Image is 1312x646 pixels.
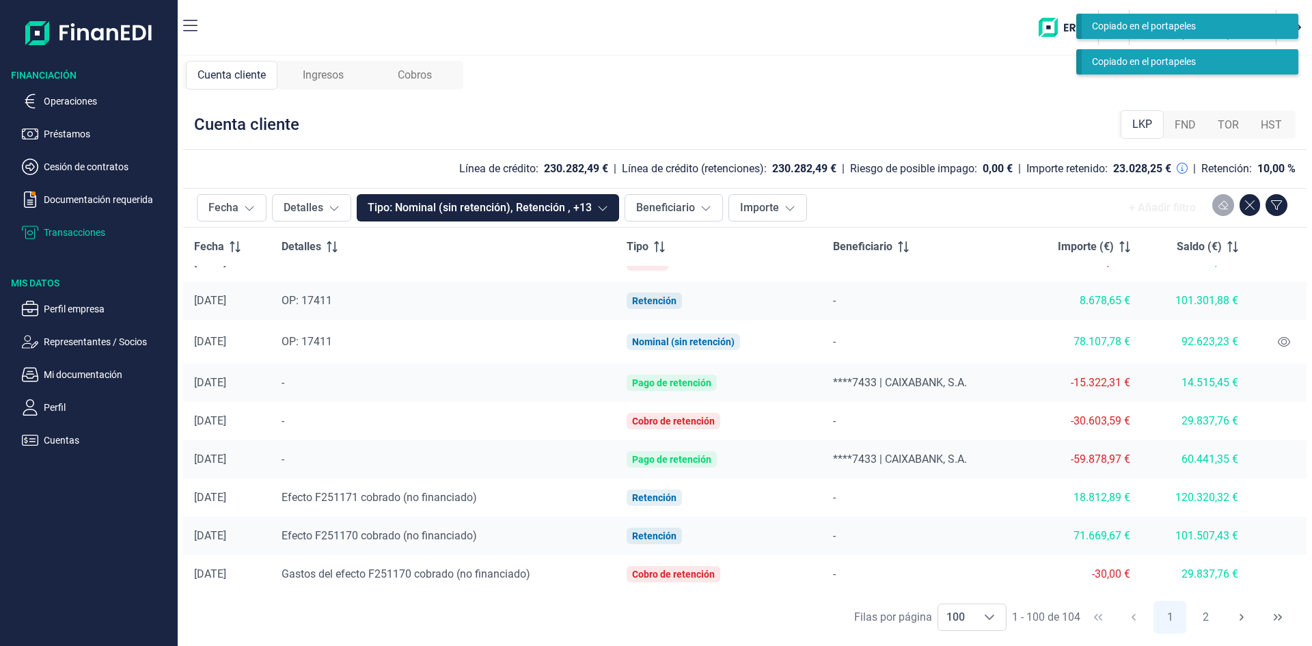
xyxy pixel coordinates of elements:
p: Perfil [44,399,172,416]
div: -15.322,31 € [1032,376,1130,390]
span: - [833,491,836,504]
div: 23.028,25 € [1113,162,1171,176]
span: LKP [1132,116,1152,133]
button: Mi documentación [22,366,172,383]
div: Riesgo de posible impago: [850,162,977,176]
img: erp [1039,18,1093,37]
span: Cobros [398,67,432,83]
div: [DATE] [194,491,260,504]
p: Representantes / Socios [44,334,172,350]
button: Importe [728,194,807,221]
p: Operaciones [44,93,172,109]
span: - [833,294,836,307]
div: Pago de retención [632,454,711,465]
span: - [282,453,284,466]
span: Saldo (€) [1177,239,1222,255]
span: 100 [938,604,973,630]
span: - [833,529,836,542]
button: First Page [1082,601,1115,634]
div: 8.678,65 € [1032,294,1130,308]
button: Previous Page [1117,601,1150,634]
div: [DATE] [194,376,260,390]
div: LKP [1121,110,1164,139]
div: 14.515,45 € [1152,376,1238,390]
button: Page 1 [1153,601,1186,634]
span: HST [1261,117,1282,133]
div: [DATE] [194,294,260,308]
div: | [1018,161,1021,177]
button: Cuentas [22,432,172,448]
span: Cuenta cliente [197,67,266,83]
div: 60.441,35 € [1152,453,1238,466]
div: Cobro de retención [632,416,715,427]
div: | [842,161,845,177]
div: Retención [632,530,676,541]
div: Cobros [369,61,461,90]
button: Representantes / Socios [22,334,172,350]
div: Retención [632,492,676,503]
div: Cuenta cliente [194,113,299,135]
div: | [614,161,616,177]
button: Detalles [272,194,351,221]
button: Transacciones [22,224,172,241]
span: - [833,567,836,580]
span: Efecto F251170 cobrado (no financiado) [282,529,477,542]
div: Importe retenido: [1026,162,1108,176]
p: Cuentas [44,432,172,448]
p: Mi documentación [44,366,172,383]
p: Perfil empresa [44,301,172,317]
div: Filas por página [854,609,932,625]
div: [DATE] [194,335,260,349]
button: Documentación requerida [22,191,172,208]
p: Préstamos [44,126,172,142]
div: [DATE] [194,567,260,581]
div: 230.282,49 € [544,162,608,176]
div: 78.107,78 € [1032,335,1130,349]
button: Beneficiario [625,194,723,221]
div: 120.320,32 € [1152,491,1238,504]
div: 230.282,49 € [772,162,836,176]
button: Page 2 [1190,601,1222,634]
span: Gastos del efecto F251170 cobrado (no financiado) [282,567,530,580]
span: - [282,414,284,427]
button: Cesión de contratos [22,159,172,175]
span: TOR [1218,117,1239,133]
div: Retención [632,295,676,306]
span: Efecto F251171 cobrado (no financiado) [282,491,477,504]
span: Detalles [282,239,321,255]
div: 29.837,76 € [1152,567,1238,581]
div: [DATE] [194,414,260,428]
div: Choose [973,604,1006,630]
button: Tipo: Nominal (sin retención), Retención , +13 [357,194,619,221]
button: Fecha [197,194,266,221]
div: TOR [1207,111,1250,139]
span: OP: 17411 [282,294,332,307]
button: Next Page [1225,601,1258,634]
span: - [833,335,836,348]
p: Transacciones [44,224,172,241]
span: Fecha [194,239,224,255]
button: Préstamos [22,126,172,142]
div: 71.669,67 € [1032,529,1130,543]
button: Last Page [1261,601,1294,634]
div: 29.837,76 € [1152,414,1238,428]
div: 0,00 € [983,162,1013,176]
div: | [1193,161,1196,177]
div: -30.603,59 € [1032,414,1130,428]
span: - [282,376,284,389]
div: 101.507,43 € [1152,529,1238,543]
span: ****7433 | CAIXABANK, S.A. [833,453,967,466]
div: -30,00 € [1032,567,1130,581]
span: Tipo [627,239,648,255]
span: Ingresos [303,67,344,83]
div: Nominal (sin retención) [632,336,735,347]
div: [DATE] [194,453,260,466]
button: SOSOPHOS GESTIO SL (B60148996) [1135,12,1270,42]
span: 1 - 100 de 104 [1012,612,1080,623]
div: Copiado en el portapeles [1092,55,1278,69]
div: 18.812,89 € [1032,491,1130,504]
div: HST [1250,111,1293,139]
div: FND [1164,111,1207,139]
div: Pago de retención [632,377,711,388]
div: Copiado en el portapeles [1092,19,1278,33]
